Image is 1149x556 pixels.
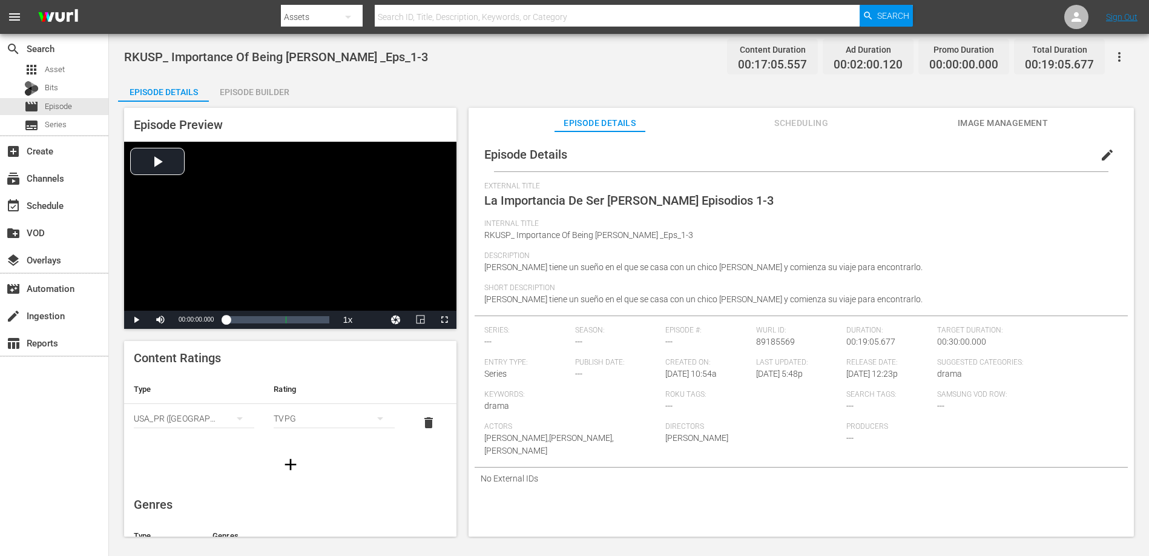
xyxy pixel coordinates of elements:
[264,375,404,404] th: Rating
[484,193,774,208] span: La Importancia De Ser [PERSON_NAME] Episodios 1-3
[937,326,1112,336] span: Target Duration:
[118,78,209,107] div: Episode Details
[860,5,913,27] button: Search
[484,326,568,336] span: Series:
[475,468,1128,489] div: No External IDs
[6,199,21,213] span: Schedule
[274,402,394,435] div: TVPG
[124,521,203,551] th: Type
[384,311,408,329] button: Jump To Time
[756,337,795,346] span: 89185569
[45,64,65,76] span: Asset
[846,358,930,368] span: Release Date:
[432,311,456,329] button: Fullscreen
[414,408,443,437] button: delete
[484,262,923,272] span: [PERSON_NAME] tiene un sueño en el que se casa con un chico [PERSON_NAME] y comienza su viaje par...
[484,390,659,400] span: Keywords:
[738,41,807,58] div: Content Duration
[421,415,436,430] span: delete
[124,142,456,329] div: Video Player
[665,422,840,432] span: Directors
[846,422,1021,432] span: Producers
[124,50,428,64] span: RKUSP_ Importance Of Being [PERSON_NAME] _Eps_1-3
[937,369,962,379] span: drama
[756,116,847,131] span: Scheduling
[209,78,300,102] button: Episode Builder
[846,433,854,443] span: ---
[6,226,21,240] span: VOD
[484,337,492,346] span: ---
[6,144,21,159] span: Create
[118,78,209,102] button: Episode Details
[408,311,432,329] button: Picture-in-Picture
[929,41,998,58] div: Promo Duration
[6,336,21,351] span: Reports
[209,78,300,107] div: Episode Builder
[877,5,909,27] span: Search
[45,101,72,113] span: Episode
[24,81,39,96] div: Bits
[1025,58,1094,72] span: 00:19:05.677
[575,337,582,346] span: ---
[148,311,173,329] button: Mute
[665,358,749,368] span: Created On:
[6,171,21,186] span: Channels
[846,326,930,336] span: Duration:
[134,117,223,132] span: Episode Preview
[335,311,360,329] button: Playback Rate
[575,358,659,368] span: Publish Date:
[484,294,923,304] span: [PERSON_NAME] tiene un sueño en el que se casa con un chico [PERSON_NAME] y comienza su viaje par...
[484,401,509,411] span: drama
[484,433,614,455] span: [PERSON_NAME],[PERSON_NAME],[PERSON_NAME]
[124,375,456,442] table: simple table
[45,119,67,131] span: Series
[6,309,21,323] span: Ingestion
[24,99,39,114] span: Episode
[179,316,214,323] span: 00:00:00.000
[6,282,21,296] span: Automation
[45,82,58,94] span: Bits
[846,369,898,379] span: [DATE] 12:23p
[575,369,582,379] span: ---
[1106,12,1137,22] a: Sign Out
[226,316,329,323] div: Progress Bar
[7,10,22,24] span: menu
[203,521,419,551] th: Genres
[484,283,1112,293] span: Short Description
[665,433,728,443] span: [PERSON_NAME]
[665,369,717,379] span: [DATE] 10:54a
[937,401,944,411] span: ---
[484,182,1112,191] span: External Title
[665,337,673,346] span: ---
[484,219,1112,229] span: Internal Title
[846,337,895,346] span: 00:19:05.677
[846,401,854,411] span: ---
[834,58,903,72] span: 00:02:00.120
[665,326,749,336] span: Episode #:
[1100,148,1114,162] span: edit
[134,402,254,435] div: USA_PR ([GEOGRAPHIC_DATA] ([GEOGRAPHIC_DATA]))
[937,390,1021,400] span: Samsung VOD Row:
[29,3,87,31] img: ans4CAIJ8jUAAAAAAAAAAAAAAAAAAAAAAAAgQb4GAAAAAAAAAAAAAAAAAAAAAAAAJMjXAAAAAAAAAAAAAAAAAAAAAAAAgAT5G...
[929,58,998,72] span: 00:00:00.000
[24,118,39,133] span: Series
[484,230,693,240] span: RKUSP_ Importance Of Being [PERSON_NAME] _Eps_1-3
[124,311,148,329] button: Play
[756,369,803,379] span: [DATE] 5:48p
[24,62,39,77] span: Asset
[6,253,21,268] span: Overlays
[834,41,903,58] div: Ad Duration
[484,422,659,432] span: Actors
[665,401,673,411] span: ---
[484,251,1112,261] span: Description
[124,375,264,404] th: Type
[738,58,807,72] span: 00:17:05.557
[6,42,21,56] span: Search
[484,369,507,379] span: Series
[484,358,568,368] span: Entry Type:
[756,358,840,368] span: Last Updated:
[555,116,645,131] span: Episode Details
[665,390,840,400] span: Roku Tags:
[484,147,567,162] span: Episode Details
[937,358,1112,368] span: Suggested Categories:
